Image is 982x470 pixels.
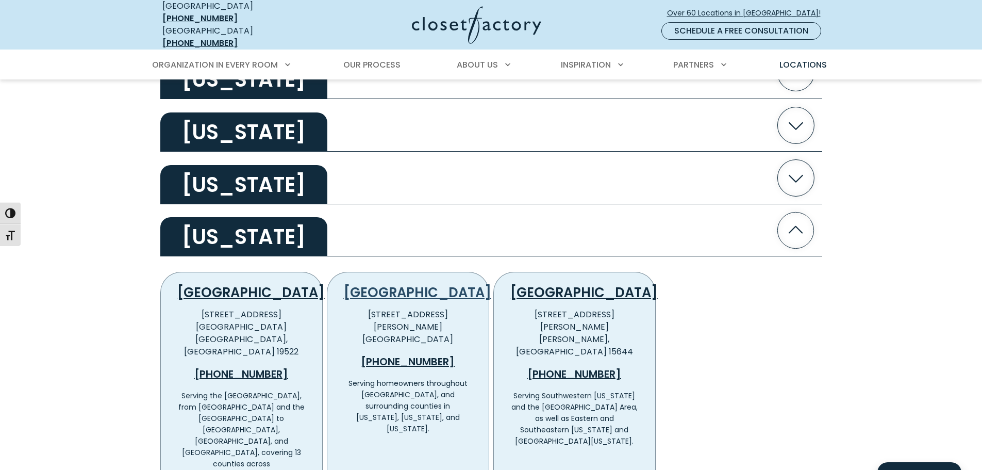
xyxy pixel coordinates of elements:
a: Over 60 Locations in [GEOGRAPHIC_DATA]! [667,4,829,22]
a: [PHONE_NUMBER] [162,12,238,24]
p: Serving homeowners throughout [GEOGRAPHIC_DATA], and surrounding counties in [US_STATE], [US_STAT... [344,378,472,434]
span: Over 60 Locations in [GEOGRAPHIC_DATA]! [667,8,829,19]
a: [PHONE_NUMBER] [344,354,472,369]
button: [US_STATE] [160,99,822,152]
span: Partners [673,59,714,71]
span: About Us [457,59,498,71]
img: Closet Factory Logo [412,6,541,44]
nav: Primary Menu [145,51,838,79]
a: [GEOGRAPHIC_DATA] [510,283,658,302]
h2: [US_STATE] [160,112,327,152]
h2: [US_STATE] [160,165,327,204]
span: Inspiration [561,59,611,71]
a: [PHONE_NUMBER] [162,37,238,49]
span: Organization in Every Room [152,59,278,71]
p: [STREET_ADDRESS][GEOGRAPHIC_DATA] [GEOGRAPHIC_DATA], [GEOGRAPHIC_DATA] 19522 [177,309,306,358]
div: [GEOGRAPHIC_DATA] [162,25,312,50]
a: [PHONE_NUMBER] [177,366,306,382]
button: [US_STATE] [160,204,822,257]
span: Locations [779,59,827,71]
p: Serving Southwestern [US_STATE] and the [GEOGRAPHIC_DATA] Area, as well as Eastern and Southeaste... [510,390,639,447]
a: [GEOGRAPHIC_DATA] [177,283,325,302]
a: Schedule a Free Consultation [661,22,821,40]
a: [GEOGRAPHIC_DATA] [344,283,491,302]
a: [PHONE_NUMBER] [510,366,639,382]
p: [STREET_ADDRESS][PERSON_NAME] [PERSON_NAME], [GEOGRAPHIC_DATA] 15644 [510,309,639,358]
p: [STREET_ADDRESS][PERSON_NAME] [GEOGRAPHIC_DATA] [344,309,472,346]
span: Our Process [343,59,401,71]
h2: [US_STATE] [160,217,327,256]
button: [US_STATE] [160,152,822,204]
